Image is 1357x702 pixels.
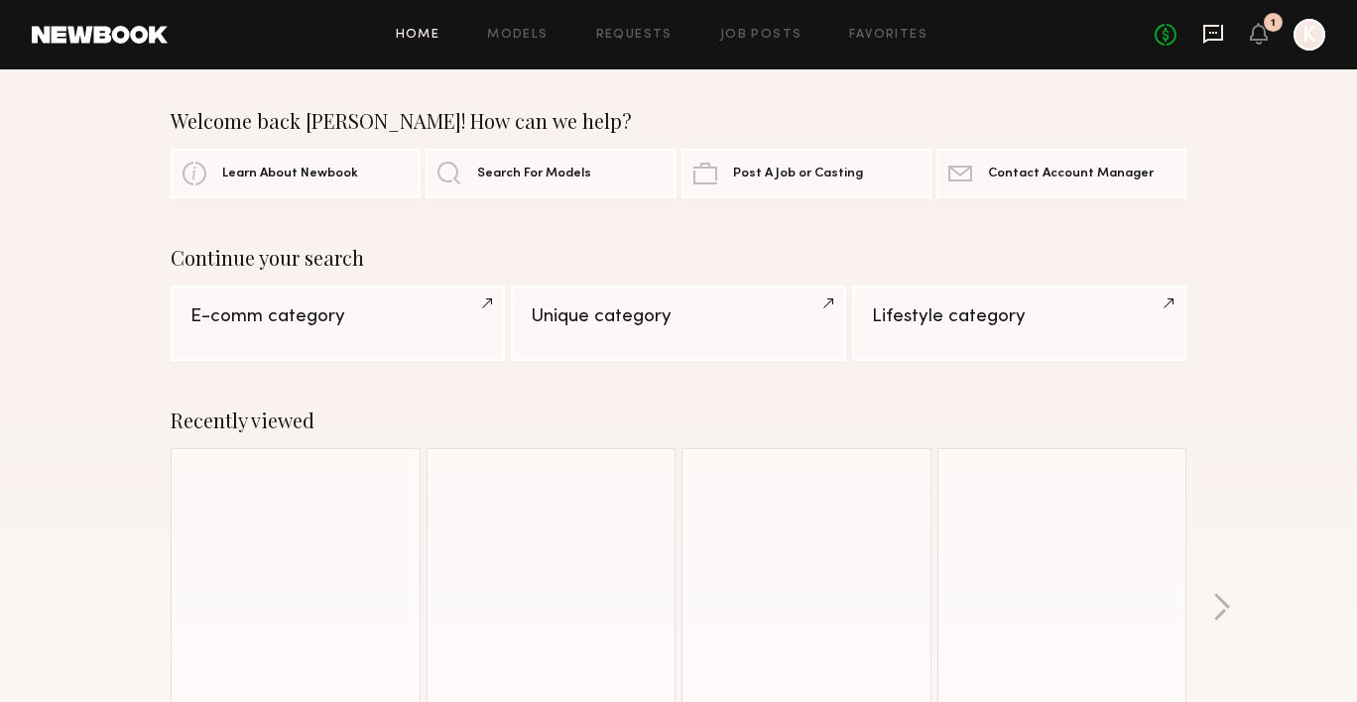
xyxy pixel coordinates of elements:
[849,29,927,42] a: Favorites
[171,149,421,198] a: Learn About Newbook
[936,149,1186,198] a: Contact Account Manager
[477,168,591,180] span: Search For Models
[531,307,825,326] div: Unique category
[171,286,505,361] a: E-comm category
[190,307,485,326] div: E-comm category
[426,149,676,198] a: Search For Models
[852,286,1186,361] a: Lifestyle category
[171,109,1186,133] div: Welcome back [PERSON_NAME]! How can we help?
[171,246,1186,270] div: Continue your search
[1294,19,1325,51] a: K
[872,307,1167,326] div: Lifestyle category
[681,149,931,198] a: Post A Job or Casting
[396,29,440,42] a: Home
[733,168,863,180] span: Post A Job or Casting
[1271,18,1276,29] div: 1
[988,168,1154,180] span: Contact Account Manager
[511,286,845,361] a: Unique category
[171,409,1186,432] div: Recently viewed
[596,29,673,42] a: Requests
[720,29,802,42] a: Job Posts
[487,29,548,42] a: Models
[222,168,358,180] span: Learn About Newbook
